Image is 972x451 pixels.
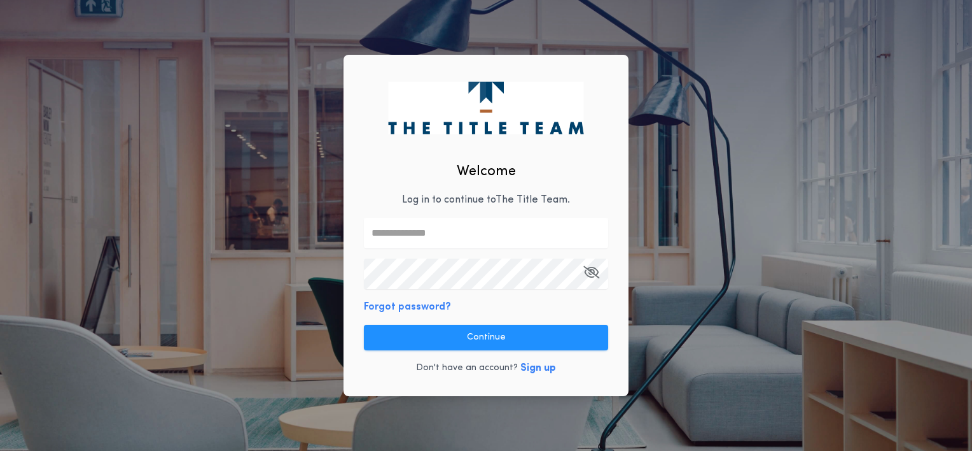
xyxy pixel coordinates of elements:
button: Continue [364,325,608,350]
img: logo [388,82,583,134]
button: Forgot password? [364,299,451,315]
button: Sign up [520,361,556,376]
h2: Welcome [457,161,516,182]
p: Log in to continue to The Title Team . [402,192,570,208]
p: Don't have an account? [416,362,518,375]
